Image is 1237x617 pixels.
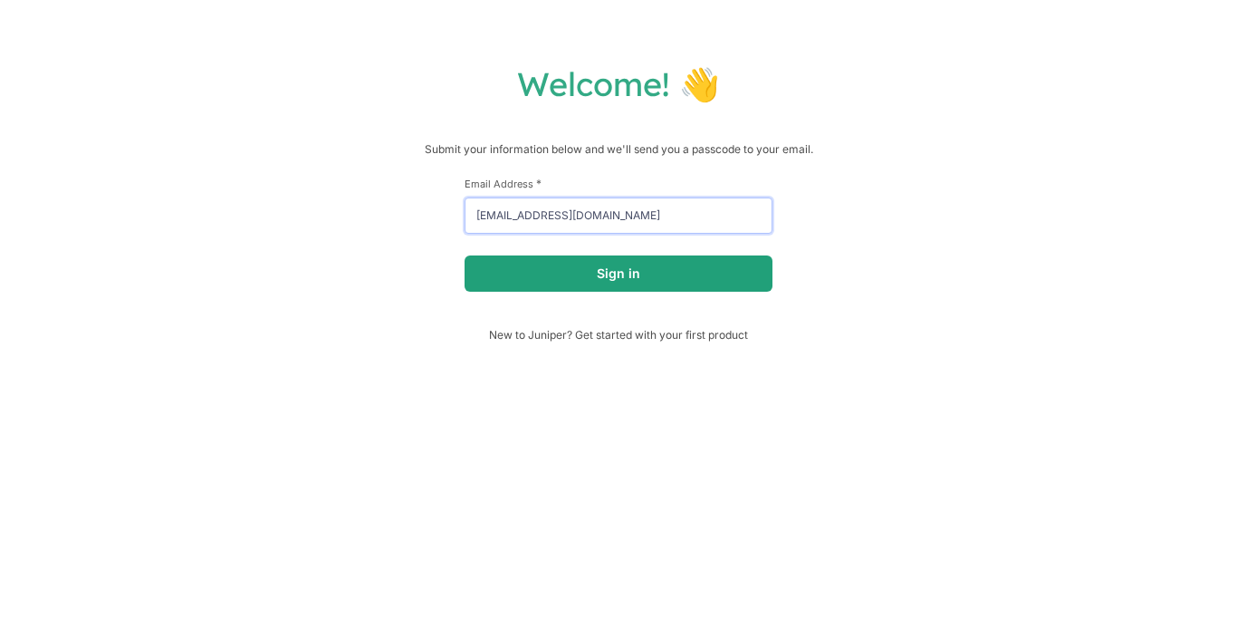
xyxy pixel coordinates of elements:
[465,328,772,342] span: New to Juniper? Get started with your first product
[465,255,772,292] button: Sign in
[536,177,542,190] span: This field is required.
[465,198,772,234] input: email@example.com
[18,63,1219,104] h1: Welcome! 👋
[18,140,1219,159] p: Submit your information below and we'll send you a passcode to your email.
[465,177,772,190] label: Email Address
